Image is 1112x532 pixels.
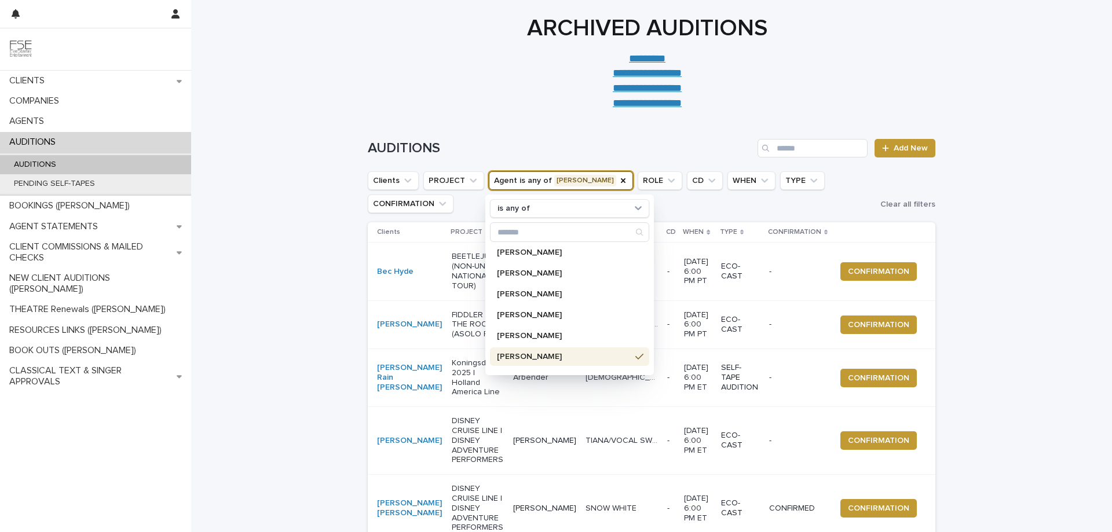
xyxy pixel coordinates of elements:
[840,315,917,334] button: CONFIRMATION
[586,434,660,446] p: TIANA/VOCAL SWING
[368,140,753,157] h1: AUDITIONS
[5,116,53,127] p: AGENTS
[377,226,400,239] p: Clients
[666,226,676,239] p: CD
[490,222,649,242] div: Search
[423,171,484,190] button: PROJECT
[497,248,631,256] p: [PERSON_NAME]
[720,226,737,239] p: TYPE
[586,501,639,513] p: SNOW WHITE
[780,171,825,190] button: TYPE
[368,348,935,406] tr: [PERSON_NAME] Rain [PERSON_NAME] Koningsdam 2025 | Holland America LineArbender[DEMOGRAPHIC_DATA]...
[769,267,826,277] p: -
[368,171,419,190] button: Clients
[876,196,935,213] button: Clear all filters
[377,267,414,277] a: Bec Hyde
[727,171,776,190] button: WHEN
[683,226,704,239] p: WHEN
[368,300,935,348] tr: [PERSON_NAME] FIDDLER ON THE ROOF (ASOLO REP)Kara (Theater)FYEDKA/ BOTTLE DANCERFYEDKA/ BOTTLE DA...
[497,332,631,340] p: [PERSON_NAME]
[721,262,760,281] p: ECO-CAST
[377,498,442,518] a: [PERSON_NAME] [PERSON_NAME]
[5,221,107,232] p: AGENT STATEMENTS
[586,370,660,383] p: [DEMOGRAPHIC_DATA] DANCER
[769,373,826,383] p: -
[721,431,760,450] p: ECO-CAST
[840,499,917,518] button: CONFIRMATION
[368,407,935,475] tr: [PERSON_NAME] DISNEY CRUISE LINE | DISNEY ADVENTURE PERFORMERS[PERSON_NAME]TIANA/VOCAL SWINGTIANA...
[497,269,631,277] p: [PERSON_NAME]
[880,200,935,208] span: Clear all filters
[758,139,868,157] input: Search
[769,320,826,329] p: -
[5,137,65,148] p: AUDITIONS
[684,363,711,392] p: [DATE] 6:00 PM ET
[848,435,909,446] span: CONFIRMATION
[667,504,675,513] p: -
[452,252,504,291] p: BEETLEJUICE (NON-UNION NATIONAL TOUR)
[452,358,504,397] p: Koningsdam 2025 | Holland America Line
[684,310,711,339] p: [DATE] 6:00 PM PT
[5,273,191,295] p: NEW CLIENT AUDITIONS ([PERSON_NAME])
[364,14,931,42] h1: ARCHIVED AUDITIONS
[377,436,442,446] a: [PERSON_NAME]
[491,223,649,241] input: Search
[684,426,711,455] p: [DATE] 6:00 PM ET
[497,353,631,361] p: [PERSON_NAME]
[368,243,935,300] tr: Bec Hyde BEETLEJUICE (NON-UNION NATIONAL TOUR)[PERSON_NAME][PERSON_NAME][PERSON_NAME] -[DATE] 6:0...
[667,320,675,329] p: -
[377,363,442,392] a: [PERSON_NAME] Rain [PERSON_NAME]
[5,304,175,315] p: THEATRE Renewals ([PERSON_NAME])
[840,431,917,450] button: CONFIRMATION
[848,319,909,331] span: CONFIRMATION
[5,365,177,387] p: CLASSICAL TEXT & SINGER APPROVALS
[769,436,826,446] p: -
[687,171,723,190] button: CD
[497,290,631,298] p: [PERSON_NAME]
[721,498,760,518] p: ECO-CAST
[638,171,682,190] button: ROLE
[721,363,760,392] p: SELF-TAPE AUDITION
[377,320,442,329] a: [PERSON_NAME]
[840,262,917,281] button: CONFIRMATION
[5,241,177,263] p: CLIENT COMMISSIONS & MAILED CHECKS
[768,226,821,239] p: CONFIRMATION
[875,139,935,157] a: Add New
[848,502,909,514] span: CONFIRMATION
[769,504,826,513] p: CONFIRMED
[513,504,576,513] p: [PERSON_NAME]
[452,416,504,465] p: DISNEY CRUISE LINE | DISNEY ADVENTURE PERFORMERS
[848,266,909,277] span: CONFIRMATION
[451,226,482,239] p: PROJECT
[667,267,675,277] p: -
[5,200,139,211] p: BOOKINGS ([PERSON_NAME])
[498,204,530,214] p: is any of
[5,96,68,107] p: COMPANIES
[368,195,453,213] button: CONFIRMATION
[5,179,104,189] p: PENDING SELF-TAPES
[489,171,633,190] button: Agent
[667,373,675,383] p: -
[840,369,917,387] button: CONFIRMATION
[513,436,576,446] p: [PERSON_NAME]
[667,436,675,446] p: -
[721,315,760,335] p: ECO-CAST
[452,310,504,339] p: FIDDLER ON THE ROOF (ASOLO REP)
[5,75,54,86] p: CLIENTS
[894,144,928,152] span: Add New
[5,325,171,336] p: RESOURCES LINKS ([PERSON_NAME])
[5,160,65,170] p: AUDITIONS
[5,345,145,356] p: BOOK OUTS ([PERSON_NAME])
[497,311,631,319] p: [PERSON_NAME]
[9,38,32,61] img: 9JgRvJ3ETPGCJDhvPVA5
[513,373,576,383] p: Arbender
[684,257,711,286] p: [DATE] 6:00 PM PT
[684,494,711,523] p: [DATE] 6:00 PM ET
[848,372,909,384] span: CONFIRMATION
